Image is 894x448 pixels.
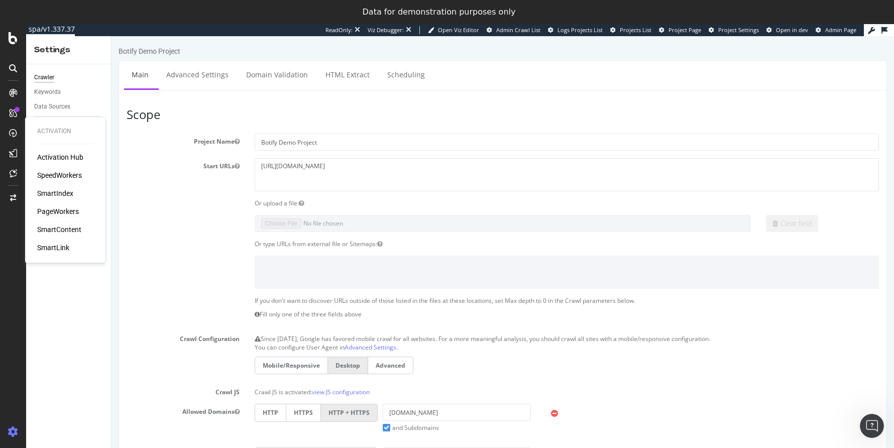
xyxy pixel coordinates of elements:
[136,203,775,212] div: Or type URLs from external file or Sitemaps:
[209,411,266,429] label: HTTP + HTTPS
[610,26,651,34] a: Projects List
[718,26,759,34] span: Project Settings
[34,87,104,97] a: Keywords
[123,126,128,134] button: Start URLs
[438,26,479,34] span: Open Viz Editor
[325,26,353,34] div: ReadOnly:
[143,122,767,155] textarea: [URL][DOMAIN_NAME]
[268,25,321,52] a: Scheduling
[8,97,136,109] label: Project Name
[26,24,75,36] a: spa/v1.337.37
[363,7,516,17] div: Data for demonstration purposes only
[37,127,93,136] div: Activation
[34,72,104,83] a: Crawler
[15,72,767,85] h3: Scope
[37,188,73,198] a: SmartIndex
[557,26,603,34] span: Logs Projects List
[200,352,258,360] a: view JS configuration
[8,368,136,380] label: Allowed Domains
[825,26,856,34] span: Admin Page
[766,26,808,34] a: Open in dev
[143,295,767,307] p: Since [DATE], Google has favored mobile crawl for all websites. For a more meaningful analysis, y...
[174,411,209,429] label: HTTPS
[8,295,136,307] label: Crawl Configuration
[143,320,216,338] label: Mobile/Responsive
[206,25,266,52] a: HTML Extract
[37,152,83,162] a: Activation Hub
[13,25,45,52] a: Main
[233,307,285,315] a: Advanced Settings
[659,26,701,34] a: Project Page
[143,348,767,360] p: Crawl JS is activated:
[816,26,856,34] a: Admin Page
[368,26,404,34] div: Viz Debugger:
[271,431,327,439] label: and Subdomains
[47,25,125,52] a: Advanced Settings
[136,163,775,171] div: Or upload a file:
[7,10,69,20] div: Botify Demo Project
[257,320,302,338] label: Advanced
[143,307,767,315] p: You can configure User Agent in .
[34,101,104,112] a: Data Sources
[26,24,75,34] div: spa/v1.337.37
[271,387,327,396] label: and Subdomains
[620,26,651,34] span: Projects List
[487,26,540,34] a: Admin Crawl List
[548,26,603,34] a: Logs Projects List
[216,320,257,338] label: Desktop
[143,411,174,429] label: HTTP
[668,26,701,34] span: Project Page
[428,26,479,34] a: Open Viz Editor
[34,72,54,83] div: Crawler
[34,44,103,56] div: Settings
[123,371,128,380] button: Allowed Domains
[174,368,209,385] label: HTTPS
[496,26,540,34] span: Admin Crawl List
[143,260,767,269] p: If you don't want to discover URLs outside of those listed in the files at these locations, set M...
[776,26,808,34] span: Open in dev
[123,101,128,109] button: Project Name
[709,26,759,34] a: Project Settings
[8,348,136,360] label: Crawl JS
[209,368,266,385] label: HTTP + HTTPS
[127,25,204,52] a: Domain Validation
[37,206,79,216] a: PageWorkers
[34,87,61,97] div: Keywords
[37,170,82,180] a: SpeedWorkers
[860,414,884,438] iframe: Intercom live chat
[8,122,136,134] label: Start URLs
[37,225,81,235] a: SmartContent
[37,243,69,253] a: SmartLink
[143,274,767,282] p: Fill only one of the three fields above
[143,368,174,385] label: HTTP
[34,101,70,112] div: Data Sources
